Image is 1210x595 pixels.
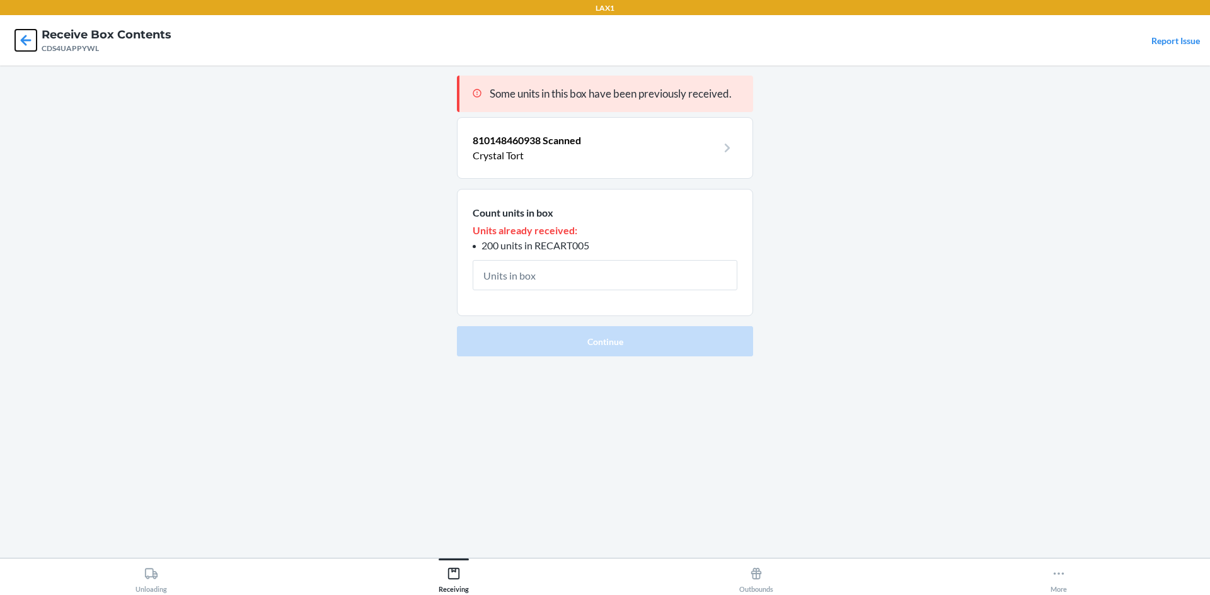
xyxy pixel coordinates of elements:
[473,260,737,290] input: Units in box
[135,562,167,593] div: Unloading
[42,26,171,43] h4: Receive Box Contents
[596,3,614,14] p: LAX1
[739,562,773,593] div: Outbounds
[473,207,553,218] span: Count units in box
[473,133,737,163] a: 810148460938 ScannedCrystal Tort
[605,558,907,593] button: Outbounds
[302,558,605,593] button: Receiving
[473,223,737,238] p: Units already received:
[481,239,589,251] span: 200 units in RECART005
[1051,562,1067,593] div: More
[1151,35,1200,46] a: Report Issue
[473,148,717,163] p: Crystal Tort
[439,562,469,593] div: Receiving
[473,134,581,146] span: 810148460938 Scanned
[907,558,1210,593] button: More
[42,43,171,54] div: CDS4UAPPYWL
[490,87,732,100] span: Some units in this box have been previously received.
[457,326,753,356] button: Continue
